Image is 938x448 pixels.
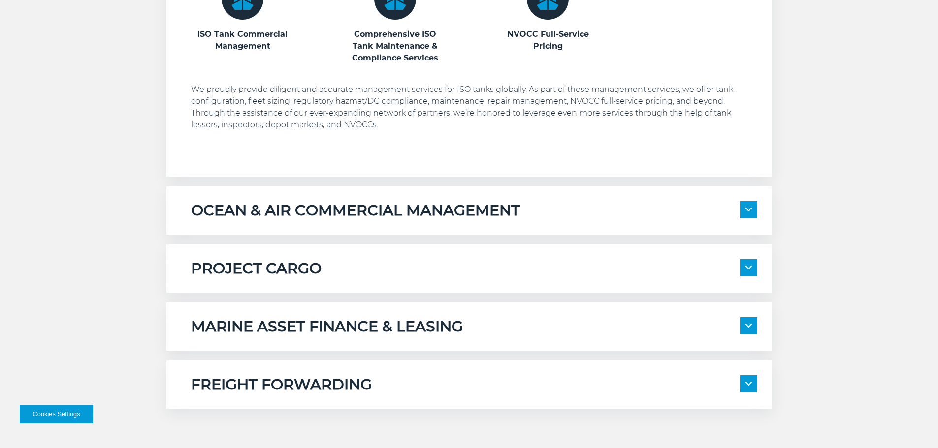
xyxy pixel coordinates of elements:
h5: MARINE ASSET FINANCE & LEASING [191,317,463,336]
img: arrow [745,208,752,211]
h5: PROJECT CARGO [191,259,322,278]
img: arrow [745,324,752,328]
h5: FREIGHT FORWARDING [191,375,372,394]
h3: ISO Tank Commercial Management [191,29,294,52]
button: Cookies Settings [20,405,93,423]
h5: OCEAN & AIR COMMERCIAL MANAGEMENT [191,201,520,220]
h3: NVOCC Full-Service Pricing [496,29,600,52]
p: We proudly provide diligent and accurate management services for ISO tanks globally. As part of t... [191,84,757,131]
h3: Comprehensive ISO Tank Maintenance & Compliance Services [344,29,447,64]
img: arrow [745,382,752,386]
img: arrow [745,266,752,269]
